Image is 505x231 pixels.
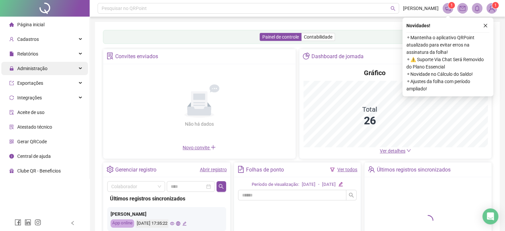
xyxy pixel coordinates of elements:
span: Gerar QRCode [17,139,47,144]
span: file [9,52,14,56]
div: Não há dados [169,120,230,128]
span: 1 [494,3,497,8]
sup: Atualize o seu contato no menu Meus Dados [492,2,499,9]
span: global [176,221,180,226]
span: plus [210,145,216,150]
span: ⚬ Mantenha o aplicativo QRPoint atualizado para evitar erros na assinatura da folha! [406,34,489,56]
span: lock [9,66,14,71]
span: home [9,22,14,27]
span: Ver detalhes [380,148,405,154]
span: solution [9,125,14,129]
span: Cadastros [17,37,39,42]
img: 90638 [487,3,497,13]
span: search [349,192,354,198]
div: Open Intercom Messenger [482,208,498,224]
div: [DATE] 17:35:22 [136,219,168,228]
span: Relatórios [17,51,38,57]
span: info-circle [9,154,14,159]
span: Novidades ! [406,22,430,29]
a: Ver detalhes down [380,148,411,154]
sup: 1 [448,2,455,9]
h4: Gráfico [364,68,385,77]
span: Página inicial [17,22,44,27]
div: - [318,181,319,188]
span: loading [421,213,436,228]
span: Novo convite [183,145,216,150]
div: Gerenciar registro [115,164,156,175]
span: ⚬ Novidade no Cálculo do Saldo! [406,70,489,78]
span: facebook [15,219,21,226]
div: Período de visualização: [252,181,299,188]
span: pie-chart [303,53,310,59]
div: [PERSON_NAME] [111,210,223,218]
span: instagram [35,219,41,226]
div: Últimos registros sincronizados [377,164,451,175]
span: notification [445,5,451,11]
span: search [390,6,395,11]
span: edit [338,182,343,186]
div: Convites enviados [115,51,158,62]
div: Folhas de ponto [246,164,284,175]
div: App online [111,219,134,228]
span: mail [460,5,465,11]
span: user-add [9,37,14,42]
span: filter [330,167,335,172]
span: qrcode [9,139,14,144]
a: Abrir registro [200,167,227,172]
span: Exportações [17,80,43,86]
span: Aceite de uso [17,110,44,115]
span: Central de ajuda [17,154,51,159]
span: ⚬ Ajustes da folha com período ampliado! [406,78,489,92]
span: solution [107,53,114,59]
span: [PERSON_NAME] [403,5,439,12]
span: down [406,148,411,153]
span: gift [9,169,14,173]
span: Administração [17,66,47,71]
div: Últimos registros sincronizados [110,194,223,203]
span: file-text [237,166,244,173]
div: [DATE] [302,181,315,188]
span: Contabilidade [304,34,332,40]
span: edit [182,221,187,226]
span: close [483,23,488,28]
span: sync [9,95,14,100]
span: setting [107,166,114,173]
span: search [218,184,224,189]
span: Clube QR - Beneficios [17,168,61,173]
span: Atestado técnico [17,124,52,130]
span: left [70,221,75,225]
span: Integrações [17,95,42,100]
span: linkedin [25,219,31,226]
span: eye [170,221,174,226]
span: Painel de controle [262,34,299,40]
a: Ver todos [337,167,357,172]
span: bell [474,5,480,11]
span: export [9,81,14,85]
span: team [368,166,375,173]
div: [DATE] [322,181,336,188]
div: Dashboard de jornada [311,51,364,62]
span: ⚬ ⚠️ Suporte Via Chat Será Removido do Plano Essencial [406,56,489,70]
span: 1 [451,3,453,8]
span: audit [9,110,14,115]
